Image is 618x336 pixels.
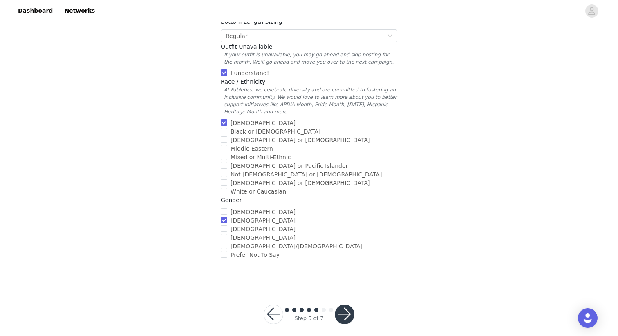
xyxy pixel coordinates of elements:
[387,33,392,39] i: icon: down
[227,128,324,135] span: Black or [DEMOGRAPHIC_DATA]
[227,120,299,126] span: [DEMOGRAPHIC_DATA]
[227,217,299,224] span: [DEMOGRAPHIC_DATA]
[227,145,276,152] span: Middle Eastern
[294,314,323,323] div: Step 5 of 7
[588,4,596,18] div: avatar
[221,197,242,203] span: Gender
[221,78,265,85] span: Race / Ethnicity
[227,137,374,143] span: [DEMOGRAPHIC_DATA] or [DEMOGRAPHIC_DATA]
[227,188,289,195] span: White or Caucasian
[227,209,299,215] span: [DEMOGRAPHIC_DATA]
[221,43,272,50] span: Outfit Unavailable
[227,162,351,169] span: [DEMOGRAPHIC_DATA] or Pacific Islander
[227,70,272,76] span: I understand!
[578,308,598,328] div: Open Intercom Messenger
[227,180,374,186] span: [DEMOGRAPHIC_DATA] or [DEMOGRAPHIC_DATA]
[227,154,294,160] span: Mixed or Multi-Ethnic
[221,86,397,116] span: At Fabletics, we celebrate diversity and are committed to fostering an inclusive community. We wo...
[221,51,397,66] span: If your outfit is unavailable, you may go ahead and skip posting for the month. We'll go ahead an...
[227,243,366,249] span: [DEMOGRAPHIC_DATA]/[DEMOGRAPHIC_DATA]
[227,171,385,178] span: Not [DEMOGRAPHIC_DATA] or [DEMOGRAPHIC_DATA]
[13,2,58,20] a: Dashboard
[227,226,299,232] span: [DEMOGRAPHIC_DATA]
[226,30,248,42] div: Regular
[227,251,283,258] span: Prefer Not To Say
[59,2,100,20] a: Networks
[221,18,282,25] span: Bottom Length Sizing
[227,234,299,241] span: [DEMOGRAPHIC_DATA]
